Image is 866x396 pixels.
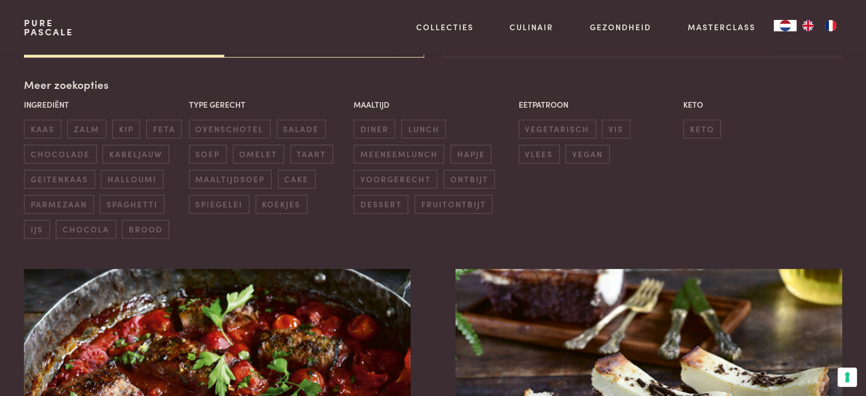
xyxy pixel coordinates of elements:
[838,368,857,387] button: Uw voorkeuren voor toestemming voor trackingtechnologieën
[101,170,163,189] span: halloumi
[24,145,96,164] span: chocolade
[189,99,348,111] p: Type gerecht
[122,220,169,239] span: brood
[278,170,315,189] span: cake
[519,145,560,164] span: vlees
[797,20,842,31] ul: Language list
[510,21,553,33] a: Culinair
[24,99,183,111] p: Ingrediënt
[444,170,495,189] span: ontbijt
[774,20,797,31] div: Language
[450,145,491,164] span: hapje
[565,145,609,164] span: vegan
[774,20,797,31] a: NL
[56,220,116,239] span: chocola
[233,145,284,164] span: omelet
[401,120,446,138] span: lunch
[819,20,842,31] a: FR
[24,220,50,239] span: ijs
[519,99,678,111] p: Eetpatroon
[688,21,756,33] a: Masterclass
[189,120,270,138] span: ovenschotel
[189,145,227,164] span: soep
[354,99,512,111] p: Maaltijd
[683,120,721,138] span: keto
[354,195,408,214] span: dessert
[602,120,630,138] span: vis
[277,120,326,138] span: salade
[354,145,444,164] span: meeneemlunch
[24,170,95,189] span: geitenkaas
[24,18,73,36] a: PurePascale
[290,145,333,164] span: taart
[774,20,842,31] aside: Language selected: Nederlands
[112,120,140,138] span: kip
[24,120,61,138] span: kaas
[414,195,492,214] span: fruitontbijt
[24,195,93,214] span: parmezaan
[189,195,249,214] span: spiegelei
[797,20,819,31] a: EN
[354,170,437,189] span: voorgerecht
[519,120,596,138] span: vegetarisch
[256,195,307,214] span: koekjes
[67,120,106,138] span: zalm
[189,170,272,189] span: maaltijdsoep
[416,21,474,33] a: Collecties
[100,195,164,214] span: spaghetti
[102,145,169,164] span: kabeljauw
[683,99,842,111] p: Keto
[354,120,395,138] span: diner
[146,120,182,138] span: feta
[590,21,651,33] a: Gezondheid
